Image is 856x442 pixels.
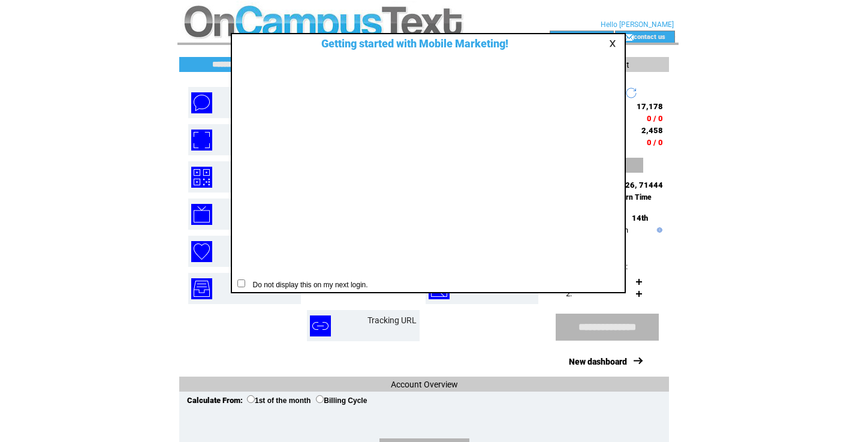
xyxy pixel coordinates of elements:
[611,181,663,190] span: 76626, 71444
[191,130,212,151] img: mobile-coupons.png
[247,281,368,289] span: Do not display this on my next login.
[641,126,663,135] span: 2,458
[191,167,212,188] img: qr-codes.png
[637,102,663,111] span: 17,178
[569,357,627,366] a: New dashboard
[367,315,417,325] a: Tracking URL
[601,20,674,29] span: Hello [PERSON_NAME]
[568,32,577,42] img: account_icon.gif
[191,92,212,113] img: text-blast.png
[191,204,212,225] img: text-to-screen.png
[625,32,634,42] img: contact_us_icon.gif
[391,380,458,389] span: Account Overview
[608,193,652,202] span: Eastern Time
[316,395,324,403] input: Billing Cycle
[247,396,311,405] label: 1st of the month
[247,395,255,403] input: 1st of the month
[309,37,508,50] span: Getting started with Mobile Marketing!
[654,227,662,233] img: help.gif
[316,396,367,405] label: Billing Cycle
[191,241,212,262] img: birthday-wishes.png
[566,289,572,298] span: 2.
[187,396,243,405] span: Calculate From:
[647,138,663,147] span: 0 / 0
[634,32,665,40] a: contact us
[632,214,648,222] span: 14th
[310,315,331,336] img: tracking-url.png
[191,278,212,299] img: inbox.png
[647,114,663,123] span: 0 / 0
